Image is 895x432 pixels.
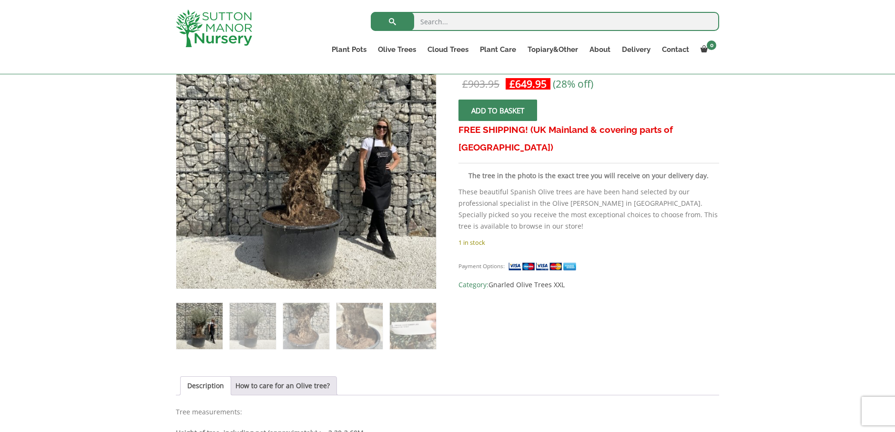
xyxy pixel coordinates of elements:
span: £ [509,77,515,90]
img: logo [176,10,252,47]
button: Add to basket [458,100,537,121]
bdi: 903.95 [462,77,499,90]
span: (28% off) [553,77,593,90]
a: Plant Care [474,43,522,56]
span: 0 [707,40,716,50]
img: Gnarled Olive Tree XXL (Ancient) J502 - Image 3 [283,303,329,349]
a: Description [187,377,224,395]
a: About [584,43,616,56]
a: Plant Pots [326,43,372,56]
a: Topiary&Other [522,43,584,56]
input: Search... [371,12,719,31]
p: Tree measurements: [176,406,719,418]
strong: The tree in the photo is the exact tree you will receive on your delivery day. [468,171,709,180]
p: These beautiful Spanish Olive trees are have been hand selected by our professional specialist in... [458,186,719,232]
a: Delivery [616,43,656,56]
p: 1 in stock [458,237,719,248]
img: Gnarled Olive Tree XXL (Ancient) J502 - Image 4 [336,303,383,349]
img: Gnarled Olive Tree XXL (Ancient) J502 [176,303,223,349]
img: Gnarled Olive Tree XXL (Ancient) J502 - Image 5 [390,303,436,349]
bdi: 649.95 [509,77,547,90]
img: payment supported [508,261,580,271]
a: Contact [656,43,695,56]
a: Olive Trees [372,43,422,56]
a: 0 [695,43,719,56]
a: Cloud Trees [422,43,474,56]
h3: FREE SHIPPING! (UK Mainland & covering parts of [GEOGRAPHIC_DATA]) [458,121,719,156]
span: £ [462,77,468,90]
a: How to care for an Olive tree? [235,377,330,395]
small: Payment Options: [458,262,505,270]
img: Gnarled Olive Tree XXL (Ancient) J502 - Image 2 [230,303,276,349]
a: Gnarled Olive Trees XXL [488,280,565,289]
span: Category: [458,279,719,291]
